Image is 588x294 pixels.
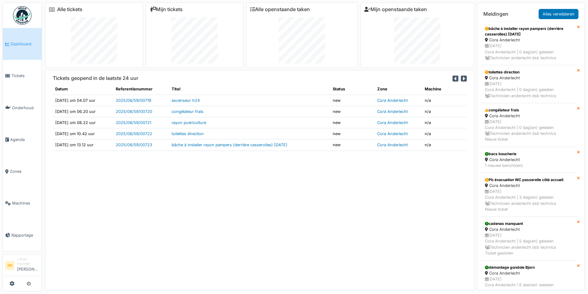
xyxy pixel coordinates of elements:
[485,37,573,43] div: Cora Anderlecht
[485,43,573,61] div: [DATE] Cora Anderlecht | 0 dag(en) geleden Technicien anderlecht dsb technics
[172,98,200,103] a: ascenseur h24
[53,84,113,95] th: Datum
[485,81,573,99] div: [DATE] Cora Anderlecht | 0 dag(en) geleden Technicien anderlecht dsb technics
[169,84,330,95] th: Titel
[330,106,375,117] td: new
[3,92,42,124] a: Onderhoud
[53,117,113,128] td: [DATE] om 08.22 uur
[481,65,577,103] a: toilettes direction Cora Anderlecht [DATE]Cora Anderlecht | 0 dag(en) geleden Technicien anderlec...
[485,177,573,183] div: Pb évacuation WC passerelle côté accueil
[485,75,573,81] div: Cora Anderlecht
[483,11,508,17] h6: Meldingen
[57,6,82,12] a: Alle tickets
[3,155,42,187] a: Zones
[12,200,39,206] span: Machines
[116,109,152,114] a: 2025/08/59/00720
[481,147,577,173] a: bacs boucherie Cora Anderlecht 1 nieuwe bericht(en)
[481,217,577,260] a: cadenas manquant Cora Anderlecht [DATE]Cora Anderlecht | 5 dag(en) geleden Technicien anderlecht ...
[422,117,467,128] td: n/a
[375,84,422,95] th: Zone
[10,168,39,174] span: Zones
[17,257,39,266] div: Lokale manager
[330,139,375,151] td: new
[485,183,573,188] div: Cora Anderlecht
[377,109,408,114] a: Cora Anderlecht
[116,98,151,103] a: 2025/08/59/00719
[539,9,578,19] a: Alles verwijderen
[5,257,39,276] a: RR Lokale manager[PERSON_NAME]
[250,6,310,12] a: Alle openstaande taken
[5,261,15,270] li: RR
[330,117,375,128] td: new
[485,119,573,143] div: [DATE] Cora Anderlecht | 0 dag(en) geleden Technicien anderlecht dsb technics Nieuw ticket
[113,84,169,95] th: Referentienummer
[3,219,42,251] a: Rapportage
[330,95,375,106] td: new
[3,60,42,92] a: Tickets
[172,143,287,147] a: bâche à installer rayon pampers (derrière casserolles) [DATE]
[485,26,573,37] div: bâche à installer rayon pampers (derrière casserolles) [DATE]
[422,95,467,106] td: n/a
[377,120,408,125] a: Cora Anderlecht
[364,6,427,12] a: Mijn openstaande taken
[330,84,375,95] th: Status
[377,131,408,136] a: Cora Anderlecht
[485,163,573,168] div: 1 nieuwe bericht(en)
[172,109,203,114] a: congélateur frais
[116,131,152,136] a: 2025/08/59/00722
[53,128,113,139] td: [DATE] om 10.42 uur
[116,120,151,125] a: 2025/08/59/00721
[172,131,204,136] a: toilettes direction
[485,151,573,157] div: bacs boucherie
[150,6,183,12] a: Mijn tickets
[3,124,42,155] a: Agenda
[3,28,42,60] a: Dashboard
[11,73,39,79] span: Tickets
[485,157,573,163] div: Cora Anderlecht
[485,270,573,276] div: Cora Anderlecht
[481,173,577,217] a: Pb évacuation WC passerelle côté accueil Cora Anderlecht [DATE]Cora Anderlecht | 3 dag(en) gelede...
[485,69,573,75] div: toilettes direction
[422,84,467,95] th: Machine
[10,137,39,143] span: Agenda
[485,265,573,270] div: démontage gondole Bjorn
[13,6,31,25] img: Badge_color-CXgf-gQk.svg
[53,139,113,151] td: [DATE] om 13.12 uur
[422,128,467,139] td: n/a
[377,143,408,147] a: Cora Anderlecht
[53,95,113,106] td: [DATE] om 04.07 uur
[17,257,39,275] li: [PERSON_NAME]
[172,120,206,125] a: rayon puériculture
[422,106,467,117] td: n/a
[3,187,42,219] a: Machines
[481,22,577,65] a: bâche à installer rayon pampers (derrière casserolles) [DATE] Cora Anderlecht [DATE]Cora Anderlec...
[485,107,573,113] div: congélateur frais
[481,103,577,147] a: congélateur frais Cora Anderlecht [DATE]Cora Anderlecht | 0 dag(en) geleden Technicien anderlecht...
[11,41,39,47] span: Dashboard
[377,98,408,103] a: Cora Anderlecht
[485,232,573,256] div: [DATE] Cora Anderlecht | 5 dag(en) geleden Technicien anderlecht dsb technics Ticket gesloten
[330,128,375,139] td: new
[116,143,152,147] a: 2025/08/59/00723
[11,232,39,238] span: Rapportage
[53,75,138,81] h6: Tickets geopend in de laatste 24 uur
[422,139,467,151] td: n/a
[485,226,573,232] div: Cora Anderlecht
[485,221,573,226] div: cadenas manquant
[485,188,573,212] div: [DATE] Cora Anderlecht | 3 dag(en) geleden Technicien anderlecht dsb technics Nieuw ticket
[12,105,39,111] span: Onderhoud
[485,113,573,119] div: Cora Anderlecht
[53,106,113,117] td: [DATE] om 06.20 uur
